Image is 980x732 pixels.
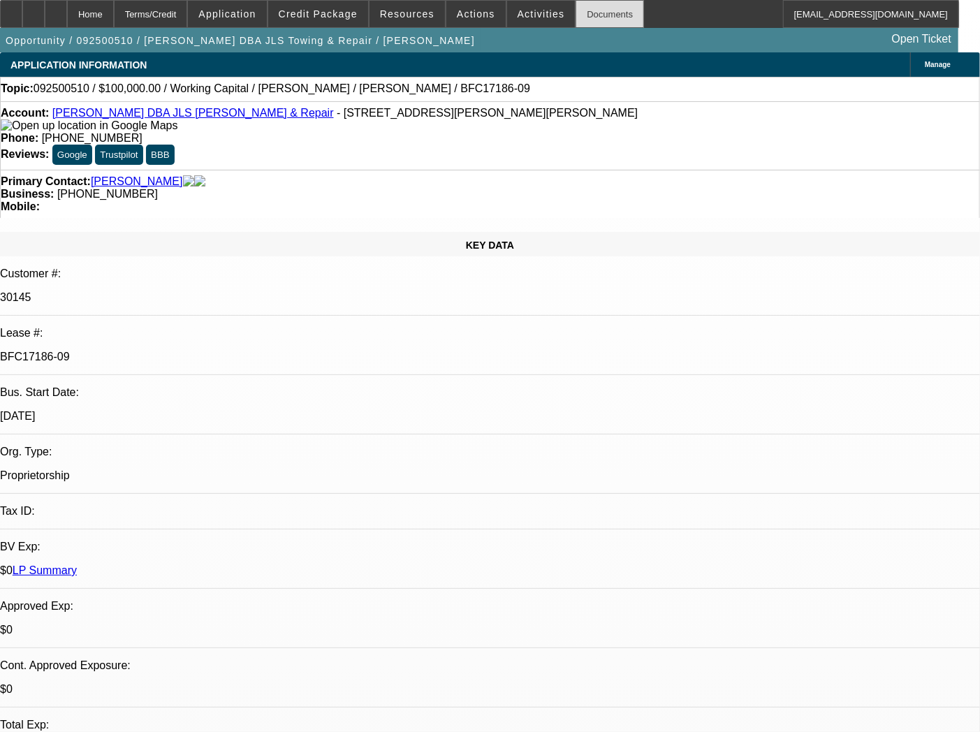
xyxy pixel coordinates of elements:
[42,132,142,144] span: [PHONE_NUMBER]
[457,8,495,20] span: Actions
[1,107,49,119] strong: Account:
[34,82,530,95] span: 092500510 / $100,000.00 / Working Capital / [PERSON_NAME] / [PERSON_NAME] / BFC17186-09
[95,145,142,165] button: Trustpilot
[52,145,92,165] button: Google
[1,119,177,132] img: Open up location in Google Maps
[1,82,34,95] strong: Topic:
[198,8,256,20] span: Application
[925,61,951,68] span: Manage
[1,148,49,160] strong: Reviews:
[518,8,565,20] span: Activities
[10,59,147,71] span: APPLICATION INFORMATION
[57,188,158,200] span: [PHONE_NUMBER]
[268,1,368,27] button: Credit Package
[1,119,177,131] a: View Google Maps
[507,1,576,27] button: Activities
[380,8,434,20] span: Resources
[1,200,40,212] strong: Mobile:
[466,240,514,251] span: KEY DATA
[446,1,506,27] button: Actions
[370,1,445,27] button: Resources
[52,107,334,119] a: [PERSON_NAME] DBA JLS [PERSON_NAME] & Repair
[6,35,475,46] span: Opportunity / 092500510 / [PERSON_NAME] DBA JLS Towing & Repair / [PERSON_NAME]
[194,175,205,188] img: linkedin-icon.png
[337,107,638,119] span: - [STREET_ADDRESS][PERSON_NAME][PERSON_NAME]
[13,564,77,576] a: LP Summary
[279,8,358,20] span: Credit Package
[91,175,183,188] a: [PERSON_NAME]
[886,27,957,51] a: Open Ticket
[1,188,54,200] strong: Business:
[1,175,91,188] strong: Primary Contact:
[146,145,175,165] button: BBB
[183,175,194,188] img: facebook-icon.png
[188,1,266,27] button: Application
[1,132,38,144] strong: Phone:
